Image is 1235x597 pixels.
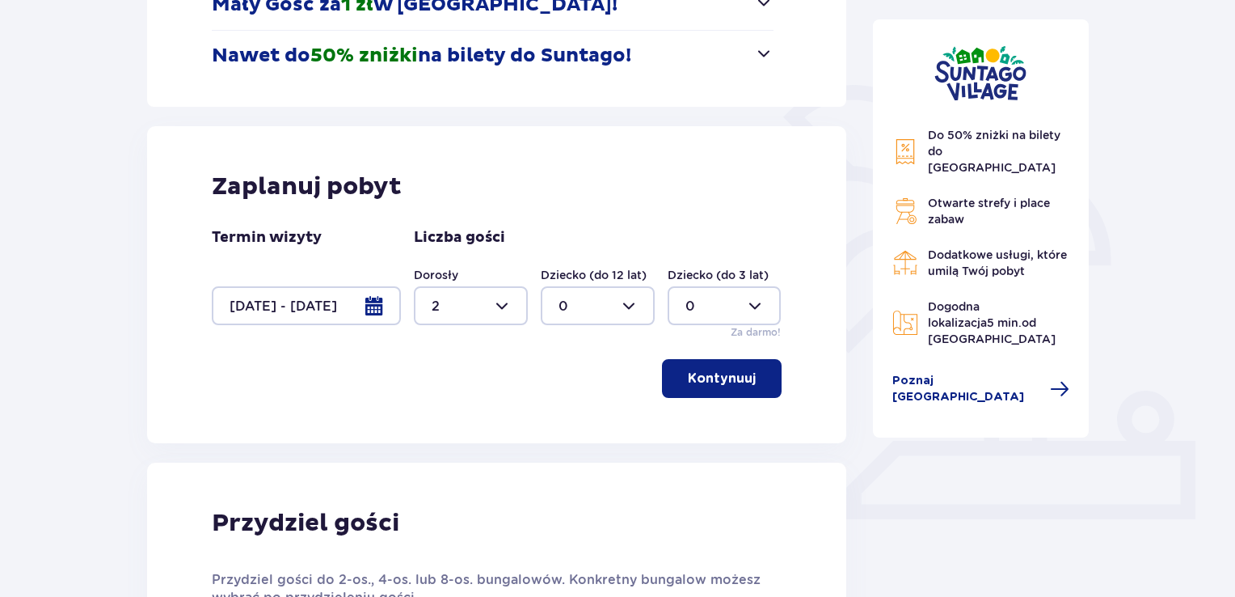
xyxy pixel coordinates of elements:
img: Map Icon [892,310,918,336]
a: Poznaj [GEOGRAPHIC_DATA] [892,373,1070,405]
p: Przydziel gości [212,508,399,539]
p: Nawet do na bilety do Suntago! [212,44,631,68]
label: Dorosły [414,267,458,283]
span: Dogodna lokalizacja od [GEOGRAPHIC_DATA] [928,300,1056,345]
button: Kontynuuj [662,359,782,398]
img: Grill Icon [892,198,918,224]
p: Zaplanuj pobyt [212,171,402,202]
span: Otwarte strefy i place zabaw [928,197,1050,226]
label: Dziecko (do 12 lat) [541,267,647,283]
p: Termin wizyty [212,228,322,248]
span: Dodatkowe usługi, które umilą Twój pobyt [928,248,1067,277]
p: Za darmo! [731,325,781,340]
p: Liczba gości [414,228,505,248]
span: 5 min. [987,316,1022,329]
img: Restaurant Icon [892,250,918,276]
span: 50% zniżki [310,44,418,68]
label: Dziecko (do 3 lat) [668,267,769,283]
img: Suntago Village [934,45,1026,101]
span: Do 50% zniżki na bilety do [GEOGRAPHIC_DATA] [928,129,1060,174]
span: Poznaj [GEOGRAPHIC_DATA] [892,373,1041,405]
button: Nawet do50% zniżkina bilety do Suntago! [212,31,773,81]
img: Discount Icon [892,138,918,165]
p: Kontynuuj [688,370,756,387]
